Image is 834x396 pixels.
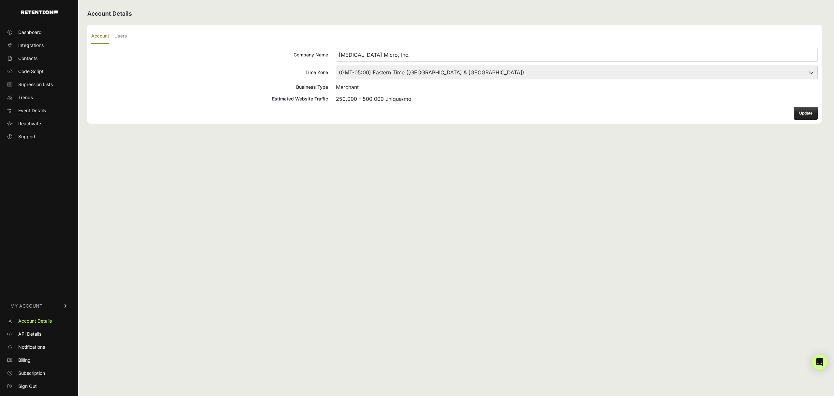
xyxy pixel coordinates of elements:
span: Billing [18,357,31,363]
span: Support [18,133,36,140]
span: Event Details [18,107,46,114]
a: Billing [4,355,74,365]
a: Supression Lists [4,79,74,90]
input: Company Name [336,48,818,62]
a: Event Details [4,105,74,116]
div: Business Type [91,84,328,90]
span: Supression Lists [18,81,53,88]
span: Dashboard [18,29,42,36]
a: Integrations [4,40,74,51]
span: Account Details [18,318,52,324]
button: Update [794,107,818,120]
span: Code Script [18,68,44,75]
div: Time Zone [91,69,328,76]
a: Code Script [4,66,74,77]
a: MY ACCOUNT [4,296,74,316]
a: Sign Out [4,381,74,391]
a: Account Details [4,316,74,326]
div: 250,000 - 500,000 unique/mo [336,95,818,103]
a: Notifications [4,342,74,352]
label: Account [91,29,109,44]
div: Open Intercom Messenger [812,354,827,370]
span: Integrations [18,42,44,49]
span: Contacts [18,55,37,62]
img: Retention.com [21,10,58,14]
span: Reactivate [18,120,41,127]
a: API Details [4,329,74,339]
a: Contacts [4,53,74,64]
select: Time Zone [336,66,818,79]
div: Merchant [336,83,818,91]
div: Estimated Website Traffic [91,96,328,102]
a: Subscription [4,368,74,378]
span: MY ACCOUNT [10,303,42,309]
label: Users [114,29,127,44]
span: Notifications [18,344,45,350]
a: Support [4,131,74,142]
div: Company Name [91,52,328,58]
a: Dashboard [4,27,74,38]
a: Trends [4,92,74,103]
span: Sign Out [18,383,37,389]
span: API Details [18,331,41,337]
span: Trends [18,94,33,101]
h2: Account Details [87,9,822,18]
span: Subscription [18,370,45,376]
a: Reactivate [4,118,74,129]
